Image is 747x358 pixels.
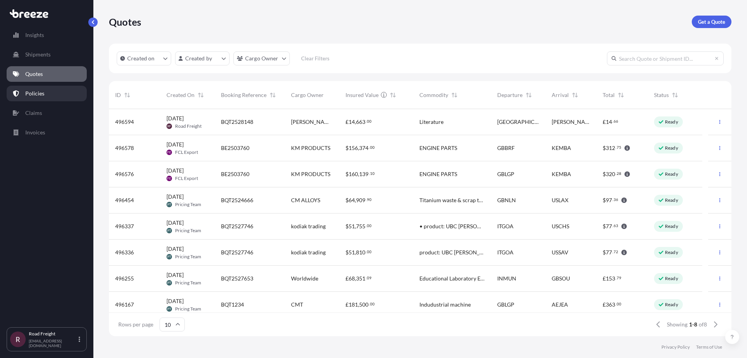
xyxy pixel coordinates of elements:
span: Commodity [419,91,448,99]
span: $ [603,198,606,203]
p: Policies [25,90,44,97]
span: 496454 [115,196,134,204]
span: PT [167,253,171,261]
span: Literature [419,118,444,126]
button: Sort [524,90,533,100]
span: £ [603,302,606,307]
a: Insights [7,27,87,43]
span: GBBRF [497,144,515,152]
p: Ready [665,249,678,256]
span: 320 [606,171,615,177]
p: Cargo Owner [245,55,279,62]
span: FCL Export [175,149,198,155]
span: 496337 [115,222,134,230]
span: $ [345,250,349,255]
span: . [615,172,616,175]
button: Sort [123,90,132,100]
span: . [612,224,613,227]
span: BQT2528148 [221,118,253,126]
span: KM PRODUCTS [291,144,330,152]
p: [EMAIL_ADDRESS][DOMAIN_NAME] [29,339,77,348]
span: . [366,224,366,227]
p: Claims [25,109,42,117]
p: Quotes [109,16,141,28]
button: Clear Filters [294,52,337,65]
p: Insights [25,31,44,39]
span: 156 [349,145,358,151]
span: Insured Value [345,91,379,99]
a: Policies [7,86,87,101]
span: FE [167,148,171,156]
p: Invoices [25,129,45,136]
a: Shipments [7,47,87,62]
span: Arrival [552,91,569,99]
span: , [358,302,359,307]
span: $ [603,224,606,229]
span: 496336 [115,249,134,256]
p: Ready [665,197,678,203]
span: GBLGP [497,170,514,178]
button: Sort [450,90,459,100]
span: $ [603,171,606,177]
span: 496578 [115,144,134,152]
span: 63 [614,224,618,227]
p: Quotes [25,70,43,78]
span: 181 [349,302,358,307]
span: ITGOA [497,222,514,230]
span: 810 [356,250,365,255]
span: 09 [367,277,372,279]
span: Showing [667,321,687,328]
span: ENGINE PARTS [419,144,457,152]
span: . [615,277,616,279]
span: 351 [356,276,365,281]
span: • product: UBC [PERSON_NAME]/ Aluminium scrap 76020010 [419,222,485,230]
span: [DATE] [167,219,184,227]
span: 51 [349,250,355,255]
span: 312 [606,145,615,151]
span: [DATE] [167,193,184,201]
span: 90 [367,198,372,201]
span: [GEOGRAPHIC_DATA] [497,118,539,126]
span: Indudustrial machine [419,301,471,309]
span: 496594 [115,118,134,126]
span: [DATE] [167,245,184,253]
p: Clear Filters [301,55,330,62]
span: 139 [359,171,368,177]
span: Rows per page [118,321,153,328]
p: Ready [665,302,678,308]
span: 663 [356,119,365,125]
span: £ [603,119,606,125]
span: , [358,171,359,177]
span: . [369,303,370,305]
span: [PERSON_NAME] Publisher Services [291,118,333,126]
span: , [355,119,356,125]
p: Ready [665,171,678,177]
p: Ready [665,223,678,229]
p: Road Freight [29,331,77,337]
span: £ [345,302,349,307]
a: Claims [7,105,87,121]
span: Booking Reference [221,91,267,99]
span: 97 [606,198,612,203]
span: 153 [606,276,615,281]
span: [DATE] [167,141,184,148]
span: 64 [349,198,355,203]
button: Sort [388,90,398,100]
span: Total [603,91,615,99]
button: Sort [616,90,626,100]
p: Ready [665,119,678,125]
span: 51 [349,224,355,229]
span: FCL Export [175,175,198,182]
p: Ready [665,275,678,282]
span: . [612,120,613,123]
a: Invoices [7,125,87,140]
span: 79 [617,277,621,279]
span: , [355,224,356,229]
span: 77 [606,250,612,255]
span: £ [345,276,349,281]
span: 66 [614,120,618,123]
span: RF [167,122,171,130]
span: CMT [291,301,303,309]
span: 00 [367,250,372,253]
span: 77 [606,224,612,229]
